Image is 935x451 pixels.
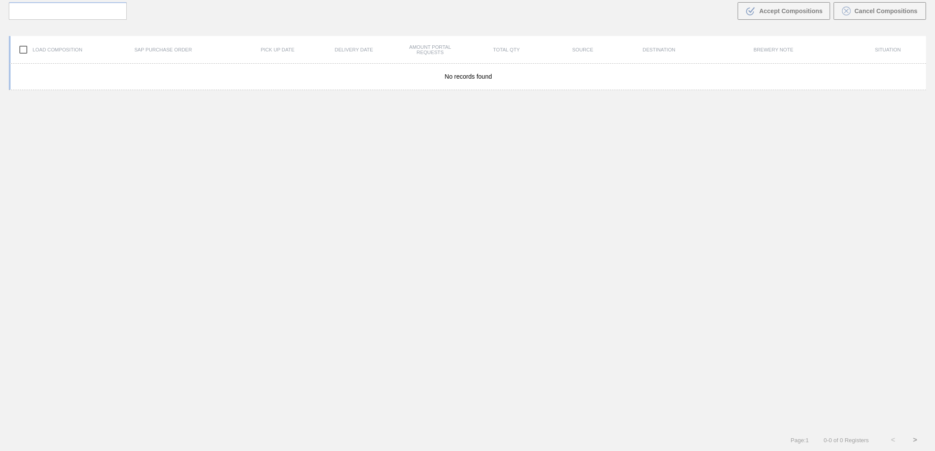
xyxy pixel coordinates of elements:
div: Source [545,47,621,52]
span: 0 - 0 of 0 Registers [822,437,869,444]
div: Amount Portal Requests [392,44,468,55]
button: Accept Compositions [738,2,830,20]
span: Page : 1 [791,437,809,444]
div: Total Qty [468,47,545,52]
span: Accept Compositions [759,7,823,15]
div: Situation [850,47,926,52]
button: Cancel Compositions [834,2,926,20]
div: SAP Purchase Order [87,47,239,52]
button: < [882,429,904,451]
span: No records found [445,73,492,80]
div: Delivery Date [316,47,392,52]
div: Pick up Date [239,47,316,52]
div: Destination [621,47,697,52]
div: Brewery Note [697,47,850,52]
button: > [904,429,926,451]
span: Cancel Compositions [854,7,917,15]
div: Load composition [11,40,87,59]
